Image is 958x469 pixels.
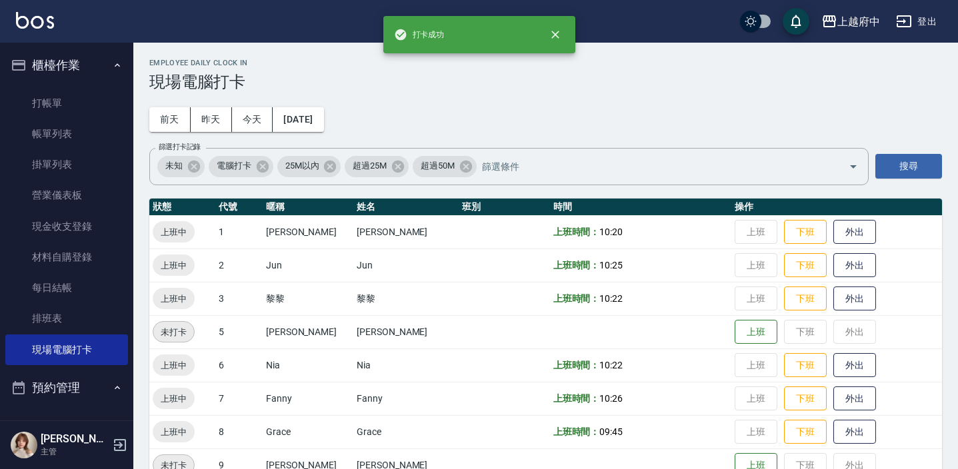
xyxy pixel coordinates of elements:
[41,432,109,446] h5: [PERSON_NAME]
[599,360,623,370] span: 10:22
[599,293,623,304] span: 10:22
[263,282,353,315] td: 黎黎
[837,13,880,30] div: 上越府中
[5,88,128,119] a: 打帳單
[833,286,876,311] button: 外出
[263,415,353,448] td: Grace
[149,73,942,91] h3: 現場電腦打卡
[215,199,263,216] th: 代號
[353,248,459,282] td: Jun
[345,159,395,173] span: 超過25M
[599,426,623,437] span: 09:45
[731,199,942,216] th: 操作
[5,272,128,303] a: 每日結帳
[550,199,731,216] th: 時間
[215,215,263,248] td: 1
[153,225,195,239] span: 上班中
[735,320,777,344] button: 上班
[215,315,263,348] td: 5
[153,258,195,272] span: 上班中
[209,156,273,177] div: 電腦打卡
[5,334,128,365] a: 現場電腦打卡
[413,159,463,173] span: 超過50M
[413,156,477,177] div: 超過50M
[784,386,827,411] button: 下班
[232,107,273,132] button: 今天
[191,107,232,132] button: 昨天
[833,420,876,444] button: 外出
[157,159,191,173] span: 未知
[833,353,876,378] button: 外出
[599,227,623,237] span: 10:20
[215,348,263,382] td: 6
[157,156,205,177] div: 未知
[553,260,600,270] b: 上班時間：
[353,215,459,248] td: [PERSON_NAME]
[5,211,128,242] a: 現金收支登錄
[345,156,409,177] div: 超過25M
[5,119,128,149] a: 帳單列表
[784,253,827,278] button: 下班
[5,370,128,405] button: 預約管理
[215,415,263,448] td: 8
[263,382,353,415] td: Fanny
[149,59,942,67] h2: Employee Daily Clock In
[833,386,876,411] button: 外出
[353,282,459,315] td: 黎黎
[41,446,109,458] p: 主管
[816,8,885,35] button: 上越府中
[209,159,259,173] span: 電腦打卡
[353,415,459,448] td: Grace
[459,199,549,216] th: 班別
[784,220,827,244] button: 下班
[353,199,459,216] th: 姓名
[5,303,128,334] a: 排班表
[11,432,37,458] img: Person
[153,325,194,339] span: 未打卡
[16,12,54,29] img: Logo
[263,248,353,282] td: Jun
[833,220,876,244] button: 外出
[553,393,600,404] b: 上班時間：
[553,360,600,370] b: 上班時間：
[149,107,191,132] button: 前天
[277,156,341,177] div: 25M以內
[5,242,128,272] a: 材料自購登錄
[891,9,942,34] button: 登出
[553,227,600,237] b: 上班時間：
[784,353,827,378] button: 下班
[153,292,195,306] span: 上班中
[353,382,459,415] td: Fanny
[263,315,353,348] td: [PERSON_NAME]
[553,293,600,304] b: 上班時間：
[153,392,195,406] span: 上班中
[479,155,825,178] input: 篩選條件
[215,282,263,315] td: 3
[353,348,459,382] td: Nia
[843,156,864,177] button: Open
[875,154,942,179] button: 搜尋
[153,425,195,439] span: 上班中
[599,393,623,404] span: 10:26
[273,107,323,132] button: [DATE]
[783,8,809,35] button: save
[394,28,445,41] span: 打卡成功
[784,286,827,311] button: 下班
[353,315,459,348] td: [PERSON_NAME]
[263,215,353,248] td: [PERSON_NAME]
[784,420,827,444] button: 下班
[215,248,263,282] td: 2
[599,260,623,270] span: 10:25
[5,149,128,180] a: 掛單列表
[215,382,263,415] td: 7
[833,253,876,278] button: 外出
[153,358,195,372] span: 上班中
[263,348,353,382] td: Nia
[5,410,128,440] a: 預約管理
[263,199,353,216] th: 暱稱
[553,426,600,437] b: 上班時間：
[541,20,570,49] button: close
[5,180,128,211] a: 營業儀表板
[149,199,215,216] th: 狀態
[5,48,128,83] button: 櫃檯作業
